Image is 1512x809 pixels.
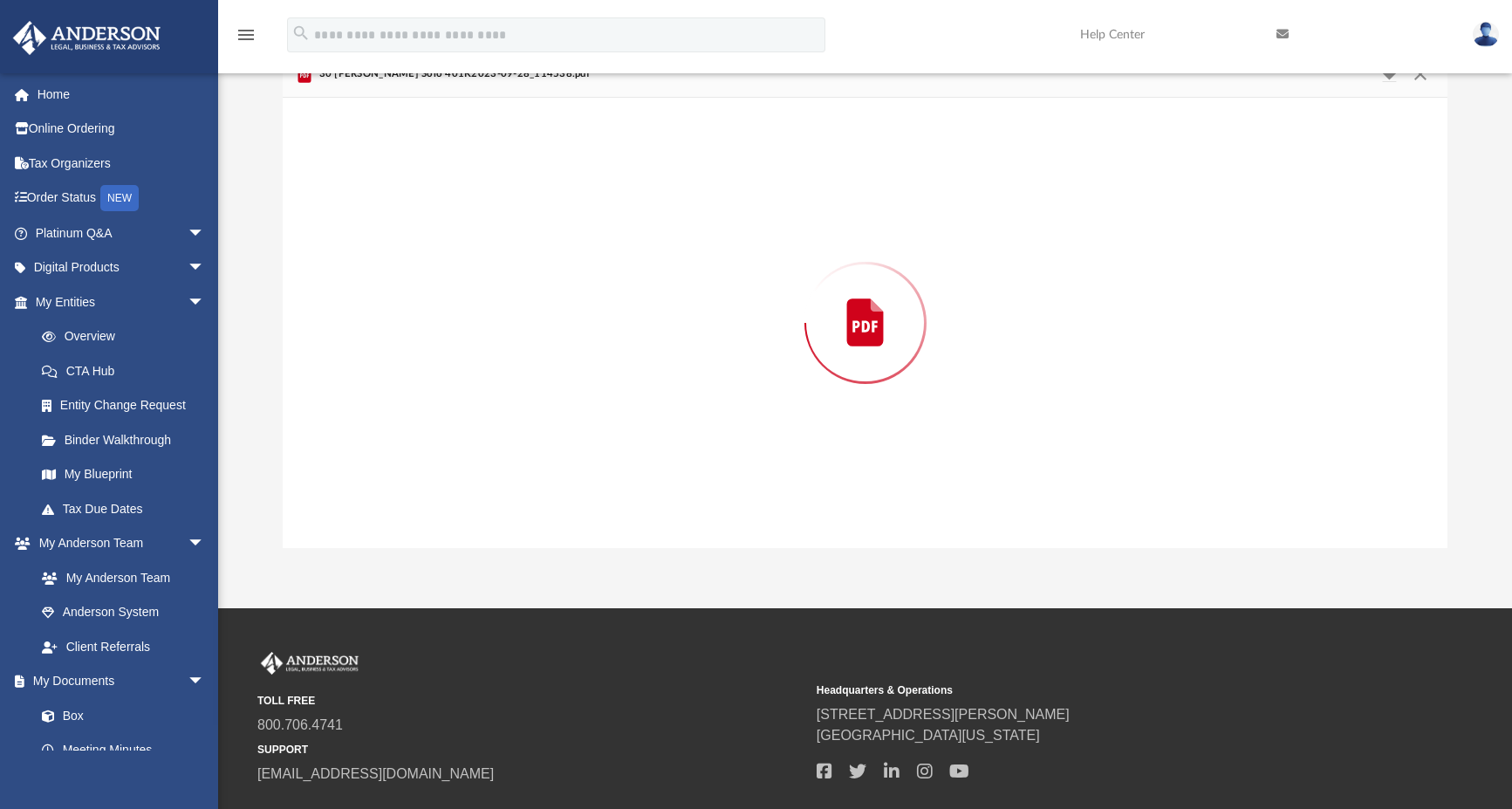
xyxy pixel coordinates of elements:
[236,33,257,45] a: menu
[24,422,231,457] a: Binder Walkthrough
[1404,62,1435,86] button: Close
[817,707,1070,722] a: [STREET_ADDRESS][PERSON_NAME]
[100,185,139,211] div: NEW
[257,766,494,781] a: [EMAIL_ADDRESS][DOMAIN_NAME]
[24,698,214,733] a: Box
[188,285,222,320] span: arrow_drop_down
[12,216,231,250] a: Platinum Q&Aarrow_drop_down
[257,742,804,758] small: SUPPORT
[12,77,231,112] a: Home
[12,146,231,181] a: Tax Organizers
[12,664,222,699] a: My Documentsarrow_drop_down
[12,250,231,285] a: Digital Productsarrow_drop_down
[24,595,222,630] a: Anderson System
[24,319,231,354] a: Overview
[257,693,804,709] small: TOLL FREE
[188,250,222,286] span: arrow_drop_down
[12,285,231,319] a: My Entitiesarrow_drop_down
[291,24,311,43] i: search
[817,682,1364,698] small: Headquarters & Operations
[24,491,231,526] a: Tax Due Dates
[283,51,1447,548] div: Preview
[817,728,1040,743] a: [GEOGRAPHIC_DATA][US_STATE]
[12,181,231,216] a: Order StatusNEW
[188,216,222,251] span: arrow_drop_down
[24,629,222,664] a: Client Referrals
[1373,62,1405,86] button: Download
[24,560,214,595] a: My Anderson Team
[315,66,590,82] span: 30 [PERSON_NAME] Solo 401K2023-09-28_114538.pdf
[24,733,222,768] a: Meeting Minutes
[12,112,231,147] a: Online Ordering
[257,717,343,732] a: 800.706.4741
[12,526,222,561] a: My Anderson Teamarrow_drop_down
[24,388,231,423] a: Entity Change Request
[188,526,222,562] span: arrow_drop_down
[188,664,222,700] span: arrow_drop_down
[8,21,166,55] img: Anderson Advisors Platinum Portal
[236,24,257,45] i: menu
[1473,22,1499,47] img: User Pic
[24,457,222,492] a: My Blueprint
[24,353,231,388] a: CTA Hub
[257,652,362,675] img: Anderson Advisors Platinum Portal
